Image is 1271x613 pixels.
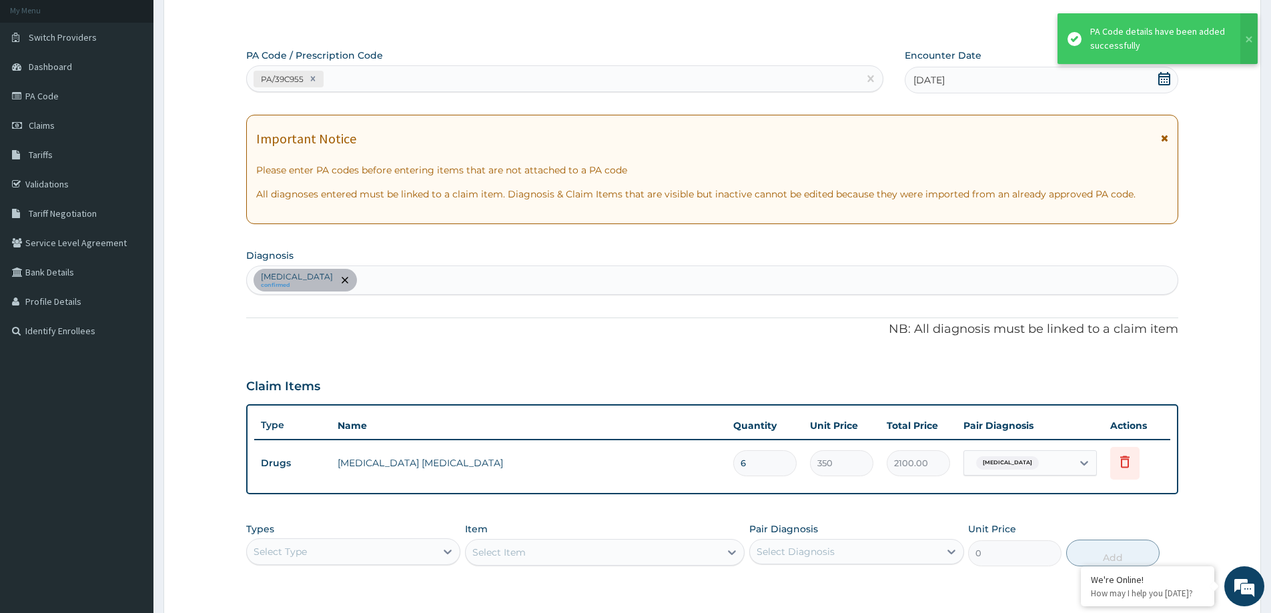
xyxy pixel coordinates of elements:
label: Types [246,524,274,535]
th: Unit Price [803,412,880,439]
label: PA Code / Prescription Code [246,49,383,62]
p: [MEDICAL_DATA] [261,271,333,282]
p: NB: All diagnosis must be linked to a claim item [246,321,1178,338]
label: Diagnosis [246,249,294,262]
div: Select Diagnosis [757,545,835,558]
span: We're online! [77,168,184,303]
th: Name [331,412,727,439]
div: Select Type [254,545,307,558]
label: Encounter Date [905,49,981,62]
span: Switch Providers [29,31,97,43]
th: Total Price [880,412,957,439]
p: All diagnoses entered must be linked to a claim item. Diagnosis & Claim Items that are visible bu... [256,187,1168,201]
p: How may I help you today? [1091,588,1204,599]
span: [MEDICAL_DATA] [976,456,1039,470]
span: remove selection option [339,274,351,286]
span: Dashboard [29,61,72,73]
th: Quantity [727,412,803,439]
label: Item [465,522,488,536]
td: [MEDICAL_DATA] [MEDICAL_DATA] [331,450,727,476]
span: Tariff Negotiation [29,207,97,219]
button: Add [1066,540,1160,566]
div: PA/39C955 [257,71,306,87]
div: Minimize live chat window [219,7,251,39]
th: Actions [1104,412,1170,439]
h1: Important Notice [256,131,356,146]
span: Claims [29,119,55,131]
span: [DATE] [913,73,945,87]
th: Pair Diagnosis [957,412,1104,439]
div: Chat with us now [69,75,224,92]
div: PA Code details have been added successfully [1090,25,1228,53]
label: Unit Price [968,522,1016,536]
p: Step 2 of 2 [246,13,1178,27]
p: Please enter PA codes before entering items that are not attached to a PA code [256,163,1168,177]
img: d_794563401_company_1708531726252_794563401 [25,67,54,100]
textarea: Type your message and hit 'Enter' [7,364,254,411]
label: Pair Diagnosis [749,522,818,536]
div: We're Online! [1091,574,1204,586]
th: Type [254,413,331,438]
h3: Claim Items [246,380,320,394]
span: Tariffs [29,149,53,161]
td: Drugs [254,451,331,476]
small: confirmed [261,282,333,289]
